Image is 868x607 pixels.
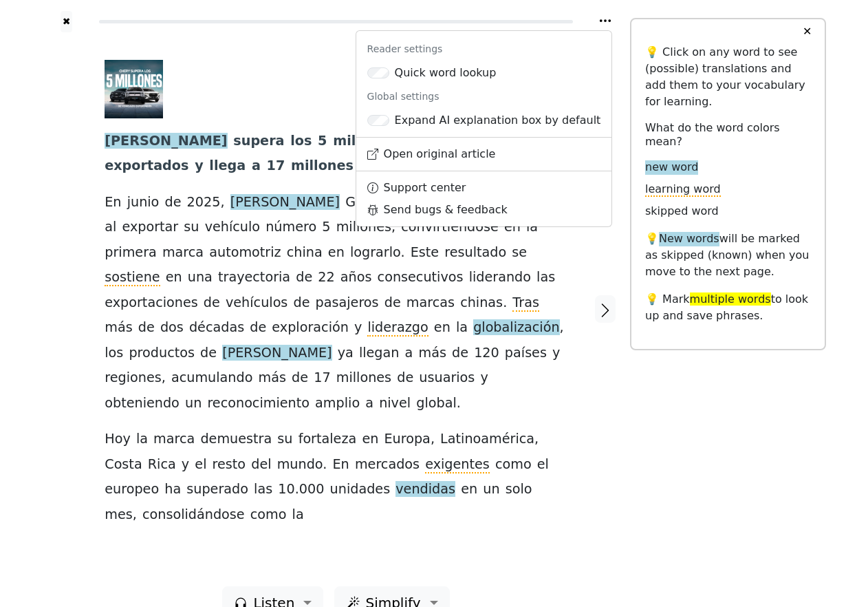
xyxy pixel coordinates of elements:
[483,481,499,498] span: un
[61,11,72,32] button: ✖
[195,456,206,473] span: el
[222,345,332,362] span: [PERSON_NAME]
[356,36,612,62] div: Reader settings
[105,158,188,175] span: exportados
[440,431,534,448] span: Latinoamérica
[391,219,395,236] span: ,
[418,345,446,362] span: más
[332,456,349,473] span: En
[552,345,560,362] span: y
[295,481,299,498] span: .
[136,431,148,448] span: la
[480,370,488,387] span: y
[164,481,181,498] span: ha
[213,456,246,473] span: resto
[411,244,439,262] span: Este
[314,370,330,387] span: 17
[290,133,312,150] span: los
[142,507,245,524] span: consolidándose
[160,319,184,337] span: dos
[105,319,132,337] span: más
[182,456,189,473] span: y
[397,370,413,387] span: de
[323,456,327,473] span: .
[659,232,719,246] span: New words
[220,194,224,211] span: ,
[416,395,457,412] span: global
[452,345,468,362] span: de
[265,219,316,236] span: número
[333,133,395,150] span: millones
[318,133,327,150] span: 5
[204,295,220,312] span: de
[431,431,435,448] span: ,
[401,219,499,236] span: convirtiéndose
[129,345,195,362] span: productos
[534,431,539,448] span: ,
[291,158,354,175] span: millones
[105,60,163,118] img: Chery-Costa-Rica.png
[526,219,538,236] span: la
[350,244,401,262] span: lograrlo
[315,395,360,412] span: amplio
[272,319,349,337] span: exploración
[645,121,811,147] h6: What do the word colors mean?
[367,319,428,337] span: liderazgo
[645,291,811,324] p: 💡 Mark to look up and save phrases.
[444,244,506,262] span: resultado
[356,84,612,109] div: Global settings
[105,481,159,498] span: europeo
[690,292,771,306] span: multiple words
[384,295,401,312] span: de
[277,431,292,448] span: su
[162,370,166,387] span: ,
[122,219,178,236] span: exportar
[434,319,451,337] span: en
[105,456,142,473] span: Costa
[105,133,227,150] span: [PERSON_NAME]
[356,199,612,221] a: Send bugs & feedback
[105,345,123,362] span: los
[105,244,157,262] span: primera
[296,269,312,286] span: de
[384,431,430,448] span: Europa
[645,204,719,219] span: skipped word
[345,194,385,211] span: Group
[200,431,272,448] span: demuestra
[406,295,455,312] span: marcas
[395,65,497,81] div: Quick word lookup
[164,194,181,211] span: de
[133,507,137,524] span: ,
[226,295,287,312] span: vehículos
[503,295,507,312] span: .
[354,319,362,337] span: y
[330,481,391,498] span: unidades
[645,44,811,110] p: 💡 Click on any word to see (possible) translations and add them to your vocabulary for learning.
[328,244,345,262] span: en
[299,431,357,448] span: fortaleza
[400,244,404,262] span: .
[505,345,547,362] span: países
[105,431,131,448] span: Hoy
[230,194,340,211] span: [PERSON_NAME]
[359,345,400,362] span: llegan
[457,395,461,412] span: .
[250,319,266,337] span: de
[287,244,323,262] span: china
[292,370,308,387] span: de
[506,481,532,498] span: solo
[362,431,378,448] span: en
[405,345,413,362] span: a
[316,295,379,312] span: pasajeros
[200,345,217,362] span: de
[209,158,246,175] span: llega
[209,244,281,262] span: automotriz
[278,481,294,498] span: 10
[536,269,555,286] span: las
[469,269,531,286] span: liderando
[379,395,411,412] span: nivel
[105,395,180,412] span: obteniendo
[293,295,310,312] span: de
[138,319,155,337] span: de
